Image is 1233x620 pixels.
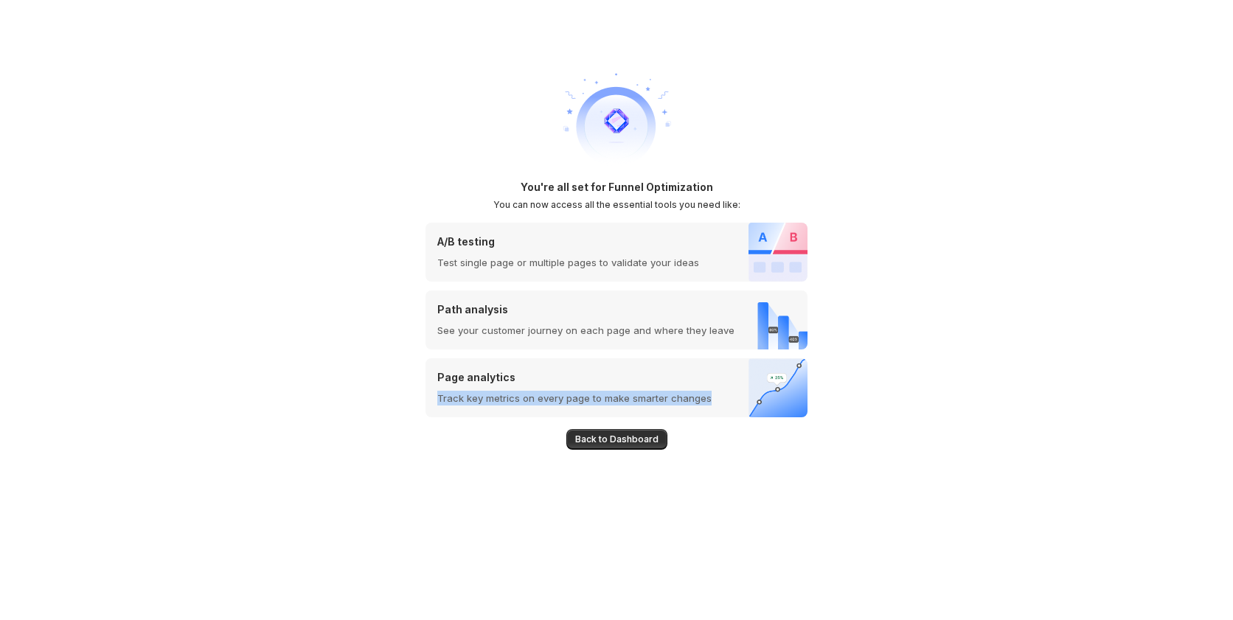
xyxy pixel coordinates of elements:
[566,429,667,450] button: Back to Dashboard
[743,290,807,349] img: Path analysis
[437,370,712,385] p: Page analytics
[437,323,734,338] p: See your customer journey on each page and where they leave
[521,180,713,195] h1: You're all set for Funnel Optimization
[558,62,675,180] img: welcome
[437,391,712,405] p: Track key metrics on every page to make smarter changes
[575,433,659,445] span: Back to Dashboard
[437,234,699,249] p: A/B testing
[437,255,699,270] p: Test single page or multiple pages to validate your ideas
[749,223,807,282] img: A/B testing
[437,302,734,317] p: Path analysis
[493,199,740,211] h2: You can now access all the essential tools you need like:
[749,358,807,417] img: Page analytics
